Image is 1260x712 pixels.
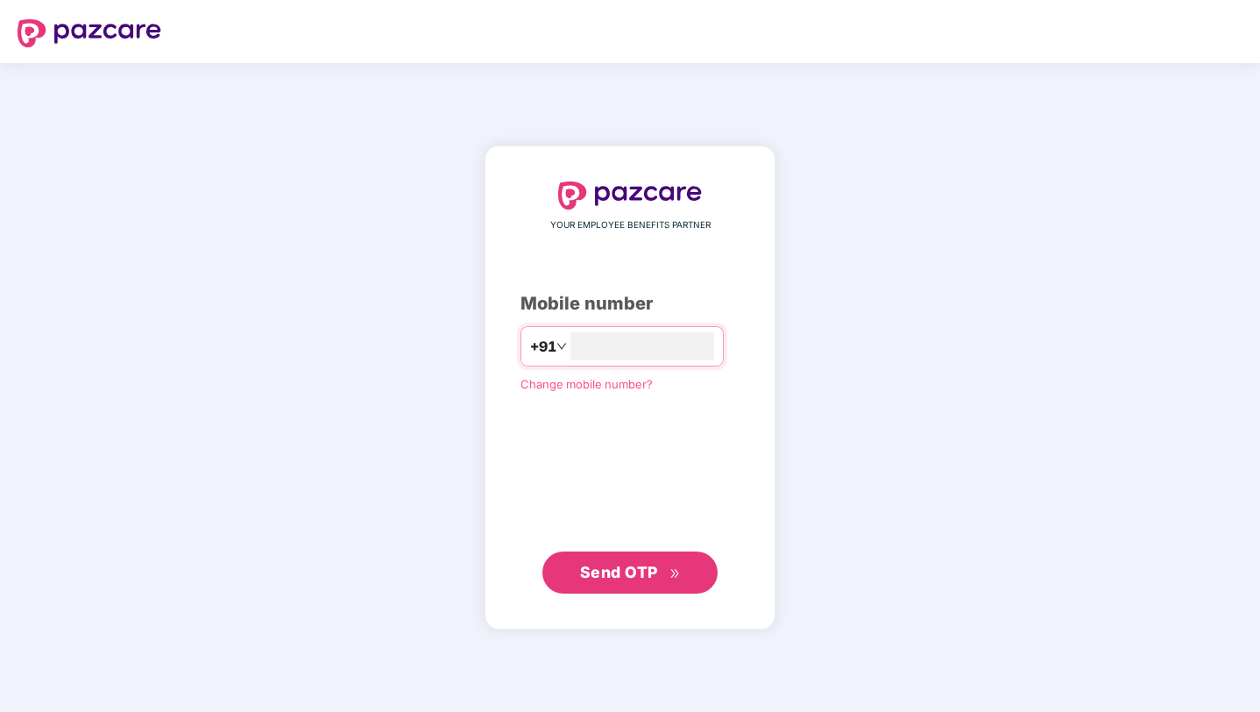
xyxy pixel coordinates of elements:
[558,182,702,210] img: logo
[530,336,556,358] span: +91
[520,290,740,317] div: Mobile number
[520,377,653,391] a: Change mobile number?
[542,552,718,594] button: Send OTPdouble-right
[556,341,567,352] span: down
[669,568,681,580] span: double-right
[580,563,658,581] span: Send OTP
[18,19,161,47] img: logo
[550,218,711,232] span: YOUR EMPLOYEE BENEFITS PARTNER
